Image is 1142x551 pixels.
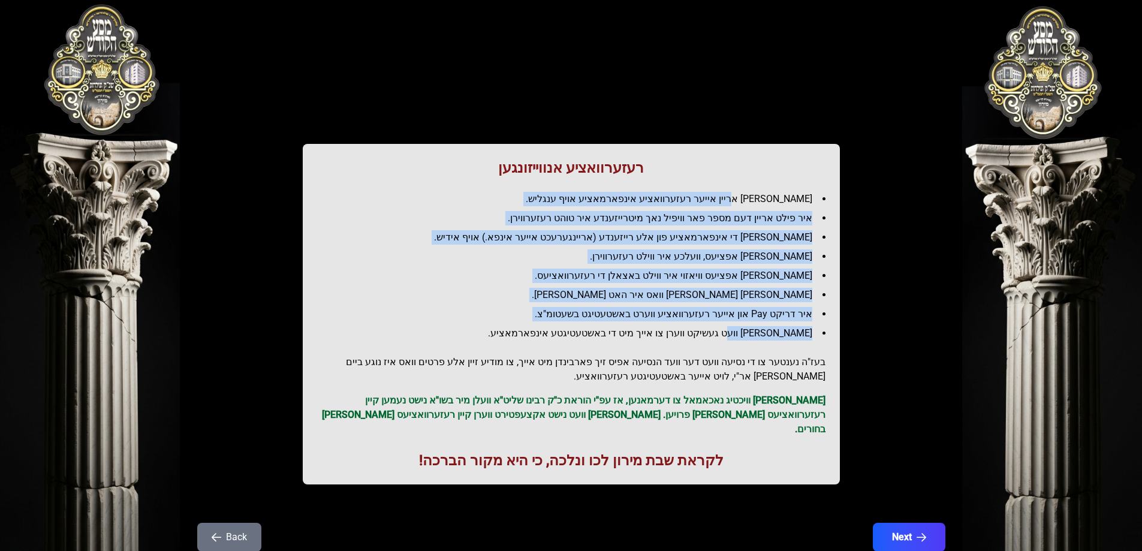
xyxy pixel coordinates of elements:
[327,269,825,283] li: [PERSON_NAME] אפציעס וויאזוי איר ווילט באצאלן די רעזערוואציעס.
[317,355,825,384] h2: בעז"ה נענטער צו די נסיעה וועט דער וועד הנסיעה אפיס זיך פארבינדן מיט אייך, צו מודיע זיין אלע פרטים...
[327,249,825,264] li: [PERSON_NAME] אפציעס, וועלכע איר ווילט רעזערווירן.
[327,307,825,321] li: איר דריקט Pay און אייער רעזערוואציע ווערט באשטעטיגט בשעטומ"צ.
[327,326,825,341] li: [PERSON_NAME] וועט געשיקט ווערן צו אייך מיט די באשטעטיגטע אינפארמאציע.
[327,230,825,245] li: [PERSON_NAME] די אינפארמאציע פון אלע רייזענדע (אריינגערעכט אייער אינפא.) אויף אידיש.
[317,158,825,177] h1: רעזערוואציע אנווייזונגען
[327,288,825,302] li: [PERSON_NAME] [PERSON_NAME] וואס איר האט [PERSON_NAME].
[327,192,825,206] li: [PERSON_NAME] אריין אייער רעזערוואציע אינפארמאציע אויף ענגליש.
[317,393,825,436] p: [PERSON_NAME] וויכטיג נאכאמאל צו דערמאנען, אז עפ"י הוראת כ"ק רבינו שליט"א וועלן מיר בשו"א נישט נע...
[327,211,825,225] li: איר פילט אריין דעם מספר פאר וויפיל נאך מיטרייזענדע איר טוהט רעזערווירן.
[317,451,825,470] h1: לקראת שבת מירון לכו ונלכה, כי היא מקור הברכה!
